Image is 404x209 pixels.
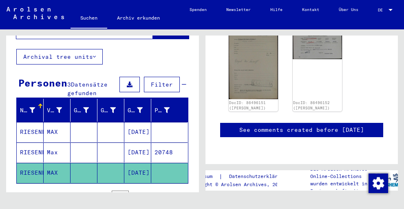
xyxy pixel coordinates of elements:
[124,122,151,142] mat-cell: [DATE]
[47,106,62,115] div: Vorname
[18,76,67,90] div: Personen
[101,106,116,115] div: Geburt‏
[67,81,71,88] span: 3
[79,187,95,203] button: First page
[223,172,296,181] a: Datenschutzerklärung
[107,8,170,28] a: Archiv erkunden
[7,7,64,19] img: Arolsen_neg.svg
[74,106,89,115] div: Geburtsname
[44,99,71,122] mat-header-cell: Vorname
[47,104,72,117] div: Vorname
[97,99,124,122] mat-header-cell: Geburt‏
[144,77,180,92] button: Filter
[151,81,173,88] span: Filter
[229,20,278,99] img: 001.jpg
[169,187,185,203] button: Last page
[155,104,180,117] div: Prisoner #
[151,142,188,162] mat-cell: 20748
[71,8,107,29] a: Suchen
[293,20,342,59] img: 001.jpg
[17,99,44,122] mat-header-cell: Nachname
[151,99,188,122] mat-header-cell: Prisoner #
[155,106,170,115] div: Prisoner #
[369,173,388,193] img: Zustimmung ändern
[44,142,71,162] mat-cell: Max
[17,142,44,162] mat-cell: RIESENFELD
[17,122,44,142] mat-cell: RIESENFELD
[20,106,35,115] div: Nachname
[20,104,45,117] div: Nachname
[187,172,296,181] div: |
[44,163,71,183] mat-cell: MAX
[95,187,112,203] button: Previous page
[124,163,151,183] mat-cell: [DATE]
[44,122,71,142] mat-cell: MAX
[128,106,143,115] div: Geburtsdatum
[17,163,44,183] mat-cell: RIESENFELD
[152,187,169,203] button: Next page
[101,104,126,117] div: Geburt‏
[293,100,330,111] a: DocID: 86496152 ([PERSON_NAME])
[38,191,66,199] div: 1 – 3 of 3
[112,191,152,199] div: of 1
[378,8,387,12] span: DE
[187,181,296,188] p: Copyright © Arolsen Archives, 2021
[67,81,108,97] span: Datensätze gefunden
[74,104,99,117] div: Geburtsname
[128,104,153,117] div: Geburtsdatum
[71,99,97,122] mat-header-cell: Geburtsname
[310,165,374,180] p: Die Arolsen Archives Online-Collections
[310,180,374,195] p: wurden entwickelt in Partnerschaft mit
[124,142,151,162] mat-cell: [DATE]
[239,126,364,134] a: See comments created before [DATE]
[229,100,266,111] a: DocID: 86496151 ([PERSON_NAME])
[16,49,103,64] button: Archival tree units
[124,99,151,122] mat-header-cell: Geburtsdatum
